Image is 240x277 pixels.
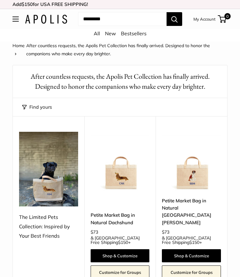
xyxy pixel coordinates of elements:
[22,1,33,7] span: $150
[25,15,67,24] img: Apolis
[193,15,216,23] a: My Account
[19,213,78,241] div: The Limited Pets Collection: Inspired by Your Best Friends
[162,197,221,226] a: Petite Market Bag in Natural [GEOGRAPHIC_DATA][PERSON_NAME]
[224,13,231,19] span: 0
[91,132,150,191] a: Petite Market Bag in Natural DachshundPetite Market Bag in Natural Dachshund
[94,30,100,37] a: All
[26,43,210,57] span: After countless requests, the Apolis Pet Collection has finally arrived. Designed to honor the co...
[91,236,150,245] span: & [GEOGRAPHIC_DATA] Free Shipping +
[189,240,199,245] span: $150
[78,12,167,26] input: Search...
[12,17,19,22] button: Open menu
[167,12,182,26] button: Search
[91,132,150,191] img: Petite Market Bag in Natural Dachshund
[121,30,147,37] a: Bestsellers
[12,43,25,48] a: Home
[105,30,116,37] a: New
[91,249,150,262] a: Shop & Customize
[91,211,150,226] a: Petite Market Bag in Natural Dachshund
[118,240,128,245] span: $150
[162,132,221,191] img: Petite Market Bag in Natural St. Bernard
[218,15,226,23] a: 0
[19,132,78,206] img: The Limited Pets Collection: Inspired by Your Best Friends
[162,249,221,262] a: Shop & Customize
[162,229,169,235] span: $73
[162,132,221,191] a: Petite Market Bag in Natural St. BernardPetite Market Bag in Natural St. Bernard
[91,229,98,235] span: $73
[22,103,52,111] button: Filter collection
[162,236,221,245] span: & [GEOGRAPHIC_DATA] Free Shipping +
[22,72,218,91] h1: After countless requests, the Apolis Pet Collection has finally arrived. Designed to honor the co...
[12,42,227,58] nav: Breadcrumb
